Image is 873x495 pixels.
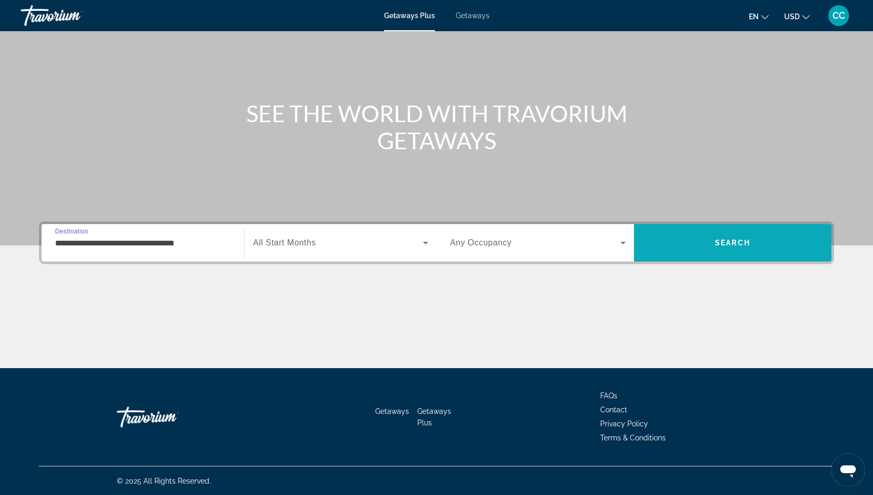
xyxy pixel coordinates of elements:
span: Destination [55,228,88,235]
a: Getaways [375,407,409,415]
a: Privacy Policy [600,420,648,428]
a: Go Home [117,401,221,433]
a: Terms & Conditions [600,434,666,442]
button: Change currency [784,9,810,24]
span: Search [715,239,750,247]
a: Travorium [21,2,125,29]
a: FAQs [600,392,617,400]
span: USD [784,12,800,21]
span: Any Occupancy [450,238,512,247]
span: en [749,12,759,21]
h1: SEE THE WORLD WITH TRAVORIUM GETAWAYS [242,100,631,154]
button: Search [634,224,831,262]
a: Getaways Plus [417,407,451,427]
span: All Start Months [253,238,316,247]
button: User Menu [825,5,852,27]
span: © 2025 All Rights Reserved. [117,477,211,485]
div: Search widget [42,224,831,262]
a: Getaways Plus [384,11,435,20]
button: Change language [749,9,769,24]
a: Getaways [456,11,490,20]
a: Contact [600,406,627,414]
span: CC [832,10,845,21]
iframe: Button to launch messaging window [831,453,865,487]
input: Select destination [55,237,231,250]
